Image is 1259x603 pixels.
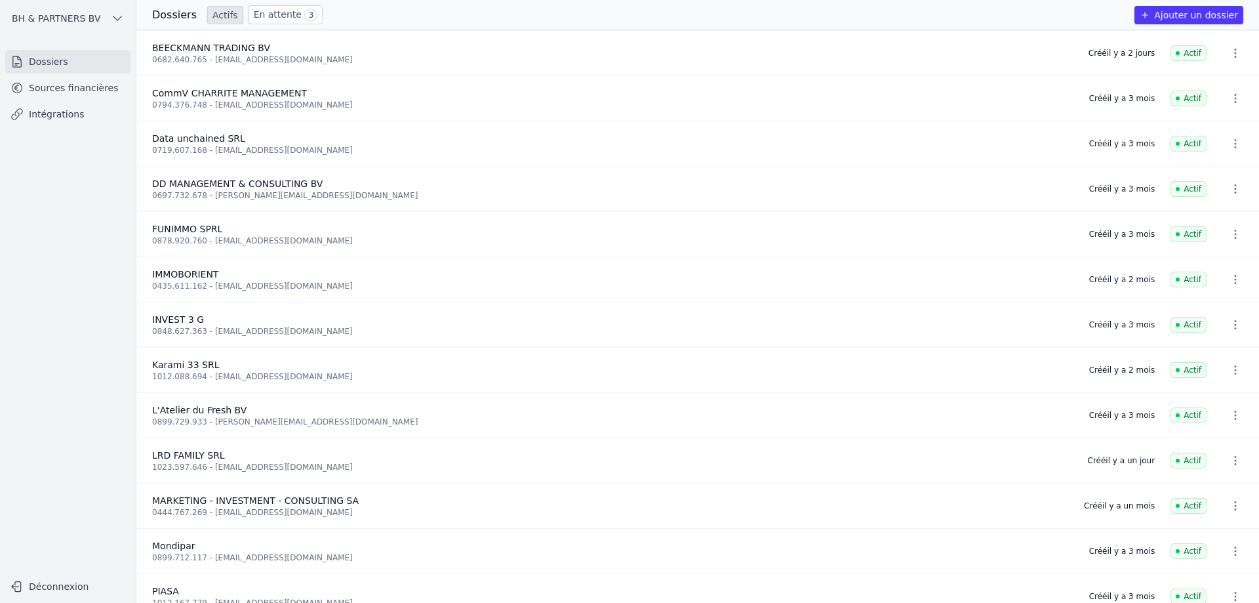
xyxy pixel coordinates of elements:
div: 0899.729.933 - [PERSON_NAME][EMAIL_ADDRESS][DOMAIN_NAME] [152,417,1073,427]
a: En attente 3 [249,5,323,24]
div: Créé il y a un mois [1084,501,1155,511]
span: Actif [1170,91,1207,106]
span: BH & PARTNERS BV [12,12,100,25]
div: Créé il y a 3 mois [1089,229,1155,239]
div: Créé il y a 2 jours [1089,48,1155,58]
span: CommV CHARRITE MANAGEMENT [152,88,307,98]
span: Actif [1170,136,1207,152]
div: 0794.376.748 - [EMAIL_ADDRESS][DOMAIN_NAME] [152,100,1073,110]
div: 0899.712.117 - [EMAIL_ADDRESS][DOMAIN_NAME] [152,552,1073,563]
span: MARKETING - INVESTMENT - CONSULTING SA [152,495,359,506]
a: Sources financières [5,76,130,100]
span: Data unchained SRL [152,133,245,144]
span: DD MANAGEMENT & CONSULTING BV [152,178,323,189]
span: L'Atelier du Fresh BV [152,405,247,415]
div: 0719.607.168 - [EMAIL_ADDRESS][DOMAIN_NAME] [152,145,1073,156]
div: Créé il y a 3 mois [1089,138,1155,149]
span: Actif [1170,317,1207,333]
span: Karami 33 SRL [152,360,220,370]
div: Créé il y a 3 mois [1089,546,1155,556]
span: Actif [1170,453,1207,468]
div: 0435.611.162 - [EMAIL_ADDRESS][DOMAIN_NAME] [152,281,1073,291]
div: 0682.640.765 - [EMAIL_ADDRESS][DOMAIN_NAME] [152,54,1073,65]
span: INVEST 3 G [152,314,204,325]
span: Actif [1170,543,1207,559]
span: Mondipar [152,541,195,551]
div: 1012.088.694 - [EMAIL_ADDRESS][DOMAIN_NAME] [152,371,1073,382]
div: 1023.597.646 - [EMAIL_ADDRESS][DOMAIN_NAME] [152,462,1072,472]
button: Déconnexion [5,576,130,597]
span: Actif [1170,226,1207,242]
div: 0878.920.760 - [EMAIL_ADDRESS][DOMAIN_NAME] [152,236,1073,246]
button: Ajouter un dossier [1134,6,1243,24]
div: Créé il y a 3 mois [1089,591,1155,602]
a: Actifs [207,6,243,24]
a: Intégrations [5,102,130,126]
span: IMMOBORIENT [152,269,218,280]
span: Actif [1170,181,1207,197]
div: Créé il y a un jour [1088,455,1155,466]
div: Créé il y a 3 mois [1089,410,1155,421]
div: Créé il y a 3 mois [1089,184,1155,194]
span: Actif [1170,45,1207,61]
span: Actif [1170,362,1207,378]
div: Créé il y a 2 mois [1089,274,1155,285]
span: LRD FAMILY SRL [152,450,225,461]
span: PIASA [152,586,179,596]
div: Créé il y a 2 mois [1089,365,1155,375]
span: FUNIMMO SPRL [152,224,222,234]
span: 3 [304,9,317,22]
span: BEECKMANN TRADING BV [152,43,270,53]
div: Créé il y a 3 mois [1089,93,1155,104]
h3: Dossiers [152,7,197,23]
button: BH & PARTNERS BV [5,8,130,29]
span: Actif [1170,407,1207,423]
span: Actif [1170,272,1207,287]
div: 0848.627.363 - [EMAIL_ADDRESS][DOMAIN_NAME] [152,326,1073,337]
div: Créé il y a 3 mois [1089,320,1155,330]
span: Actif [1170,498,1207,514]
div: 0444.767.269 - [EMAIL_ADDRESS][DOMAIN_NAME] [152,507,1068,518]
div: 0697.732.678 - [PERSON_NAME][EMAIL_ADDRESS][DOMAIN_NAME] [152,190,1073,201]
a: Dossiers [5,50,130,73]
